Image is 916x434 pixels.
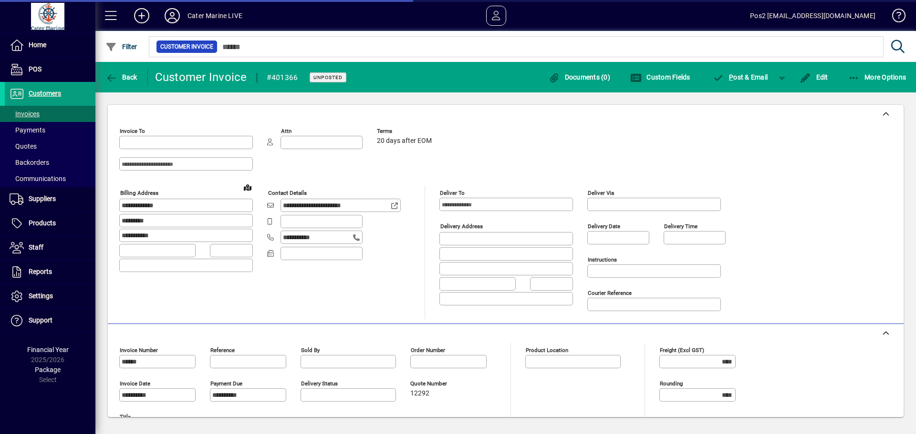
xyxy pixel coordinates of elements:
[301,347,320,353] mat-label: Sold by
[35,366,61,373] span: Package
[410,390,429,397] span: 12292
[210,380,242,387] mat-label: Payment due
[187,8,242,23] div: Cater Marine LIVE
[120,380,150,387] mat-label: Invoice date
[29,65,42,73] span: POS
[5,284,95,308] a: Settings
[5,138,95,154] a: Quotes
[5,106,95,122] a: Invoices
[885,2,904,33] a: Knowledge Base
[10,126,45,134] span: Payments
[729,73,733,81] span: P
[546,69,613,86] button: Documents (0)
[29,90,61,97] span: Customers
[10,159,49,166] span: Backorders
[797,69,831,86] button: Edit
[411,347,445,353] mat-label: Order number
[29,316,52,324] span: Support
[105,73,137,81] span: Back
[526,347,568,353] mat-label: Product location
[301,380,338,387] mat-label: Delivery status
[713,73,768,81] span: ost & Email
[120,128,145,134] mat-label: Invoice To
[708,69,773,86] button: Post & Email
[27,346,69,353] span: Financial Year
[410,381,468,387] span: Quote number
[103,38,140,55] button: Filter
[29,268,52,275] span: Reports
[800,73,828,81] span: Edit
[5,171,95,187] a: Communications
[628,69,693,86] button: Custom Fields
[29,219,56,227] span: Products
[267,70,298,85] div: #401366
[29,243,43,251] span: Staff
[103,69,140,86] button: Back
[5,187,95,211] a: Suppliers
[120,414,131,420] mat-label: Title
[5,58,95,81] a: POS
[160,42,213,51] span: Customer Invoice
[660,380,683,387] mat-label: Rounding
[5,122,95,138] a: Payments
[120,347,158,353] mat-label: Invoice number
[10,142,37,150] span: Quotes
[846,69,909,86] button: More Options
[5,33,95,57] a: Home
[105,43,137,50] span: Filter
[29,292,53,300] span: Settings
[377,128,434,134] span: Terms
[281,128,291,134] mat-label: Attn
[440,190,465,196] mat-label: Deliver To
[313,74,343,81] span: Unposted
[750,8,875,23] div: Pos2 [EMAIL_ADDRESS][DOMAIN_NAME]
[588,190,614,196] mat-label: Deliver via
[95,69,148,86] app-page-header-button: Back
[29,41,46,49] span: Home
[5,212,95,235] a: Products
[377,137,432,145] span: 20 days after EOM
[126,7,157,24] button: Add
[848,73,906,81] span: More Options
[588,223,620,230] mat-label: Delivery date
[10,110,40,118] span: Invoices
[5,260,95,284] a: Reports
[588,290,632,296] mat-label: Courier Reference
[155,70,247,85] div: Customer Invoice
[630,73,690,81] span: Custom Fields
[588,256,617,263] mat-label: Instructions
[157,7,187,24] button: Profile
[5,236,95,260] a: Staff
[10,175,66,182] span: Communications
[548,73,610,81] span: Documents (0)
[5,154,95,171] a: Backorders
[5,309,95,333] a: Support
[664,223,697,230] mat-label: Delivery time
[240,180,255,195] a: View on map
[29,195,56,202] span: Suppliers
[210,347,235,353] mat-label: Reference
[660,347,704,353] mat-label: Freight (excl GST)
